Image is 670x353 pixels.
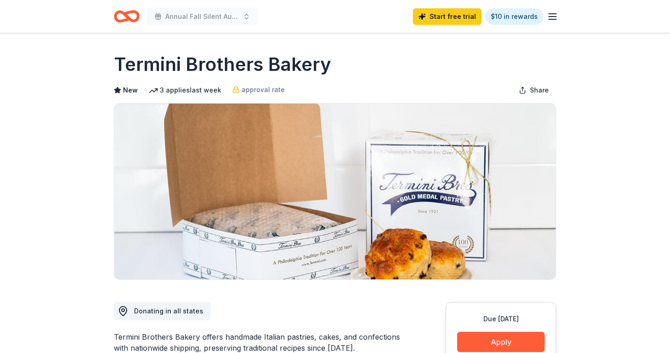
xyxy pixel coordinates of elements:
[134,307,203,315] span: Donating in all states
[114,6,140,27] a: Home
[457,332,545,352] button: Apply
[114,104,556,279] img: Image for Termini Brothers Bakery
[165,11,239,22] span: Annual Fall Silent Auction
[485,8,543,25] a: $10 in rewards
[232,84,285,95] a: approval rate
[123,85,138,96] span: New
[530,85,549,96] span: Share
[457,313,545,324] div: Due [DATE]
[241,84,285,95] span: approval rate
[147,7,258,26] button: Annual Fall Silent Auction
[511,81,556,99] button: Share
[114,52,331,77] h1: Termini Brothers Bakery
[149,85,221,96] div: 3 applies last week
[413,8,482,25] a: Start free trial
